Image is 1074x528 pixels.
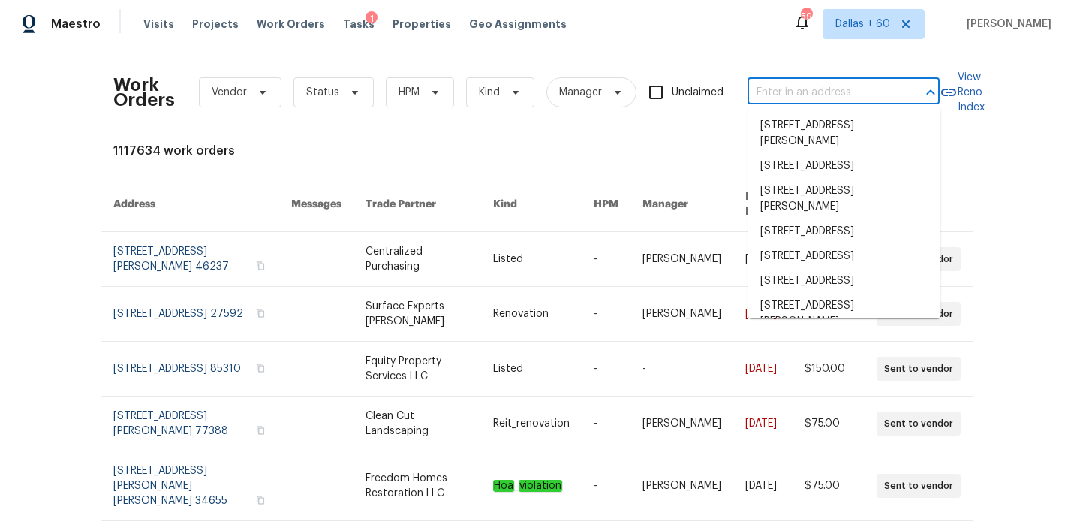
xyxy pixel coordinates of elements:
[353,342,481,397] td: Equity Property Services LLC
[353,287,481,342] td: Surface Experts [PERSON_NAME]
[748,113,940,154] li: [STREET_ADDRESS][PERSON_NAME]
[630,287,733,342] td: [PERSON_NAME]
[630,342,733,397] td: -
[630,232,733,287] td: [PERSON_NAME]
[393,17,451,32] span: Properties
[801,9,811,24] div: 590
[353,177,481,232] th: Trade Partner
[630,177,733,232] th: Manager
[748,219,940,244] li: [STREET_ADDRESS]
[254,361,267,375] button: Copy Address
[254,306,267,320] button: Copy Address
[113,77,175,107] h2: Work Orders
[113,143,961,158] div: 1117634 work orders
[101,177,279,232] th: Address
[343,19,375,29] span: Tasks
[254,424,267,437] button: Copy Address
[469,17,567,32] span: Geo Assignments
[51,17,101,32] span: Maestro
[481,177,582,232] th: Kind
[481,232,582,287] td: Listed
[212,85,247,100] span: Vendor
[306,85,339,100] span: Status
[481,451,582,521] td: _
[940,70,985,115] a: View Reno Index
[630,397,733,451] td: [PERSON_NAME]
[748,154,940,179] li: [STREET_ADDRESS]
[582,232,630,287] td: -
[353,397,481,451] td: Clean Cut Landscaping
[279,177,353,232] th: Messages
[479,85,500,100] span: Kind
[630,451,733,521] td: [PERSON_NAME]
[353,232,481,287] td: Centralized Purchasing
[582,287,630,342] td: -
[481,342,582,397] td: Listed
[257,17,325,32] span: Work Orders
[748,244,940,269] li: [STREET_ADDRESS]
[481,287,582,342] td: Renovation
[582,451,630,521] td: -
[748,179,940,219] li: [STREET_ADDRESS][PERSON_NAME]
[582,177,630,232] th: HPM
[366,11,378,26] div: 1
[559,85,602,100] span: Manager
[254,259,267,273] button: Copy Address
[835,17,890,32] span: Dallas + 60
[733,177,793,232] th: Due Date
[961,17,1051,32] span: [PERSON_NAME]
[143,17,174,32] span: Visits
[192,17,239,32] span: Projects
[481,397,582,451] td: Reit_renovation
[399,85,420,100] span: HPM
[254,493,267,507] button: Copy Address
[748,294,940,334] li: [STREET_ADDRESS][PERSON_NAME]
[672,85,724,101] span: Unclaimed
[748,269,940,294] li: [STREET_ADDRESS]
[920,82,941,103] button: Close
[582,397,630,451] td: -
[748,81,898,104] input: Enter in an address
[582,342,630,397] td: -
[353,451,481,521] td: Freedom Homes Restoration LLC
